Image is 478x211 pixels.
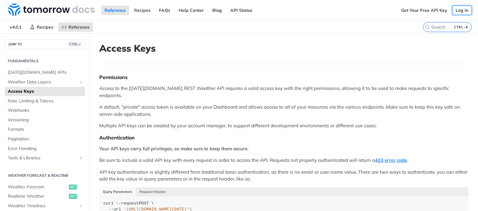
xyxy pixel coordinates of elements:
[227,6,256,15] a: API Status
[78,204,83,209] button: Show subpages for Weather Timelines
[6,22,25,32] span: v4.0.1
[8,79,77,85] span: Weather Data Layers
[99,146,249,152] strong: Your API keys carry full privileges, so make sure to keep them secure.
[101,6,129,15] a: Reference
[99,134,468,141] div: Authentication
[156,6,174,15] a: FAQs
[8,107,83,114] span: Webhooks
[375,157,407,163] a: 403 error code
[5,134,85,144] a: Pagination
[8,136,83,142] span: Pagination
[452,6,472,15] a: Log In
[452,24,470,30] kbd: CTRL-K
[8,69,83,76] span: [DATE][DOMAIN_NAME] APIs
[425,25,430,30] svg: Search
[99,169,468,183] p: API key authentication is slightly different from traditional basic authentication, as there is n...
[58,22,93,32] a: Reference
[78,80,83,85] button: Show subpages for Weather Data Layers
[5,87,85,96] a: Access Keys
[209,6,225,15] a: Blog
[398,6,451,15] a: Get Your Free API Key
[26,22,57,32] a: Recipes
[5,173,85,178] h2: Weather Forecast & realtime
[99,85,468,99] p: Access to the [DATE][DOMAIN_NAME] REST Weather API requires a valid access key with the right per...
[68,42,82,47] span: CTRL-/
[8,117,83,123] span: Versioning
[69,194,77,199] span: get
[37,24,53,30] span: Recipes
[5,144,85,153] a: Error Handling
[5,106,85,115] a: Webhooks
[8,88,83,95] span: Access Keys
[5,201,85,211] a: Weather TimelinesShow subpages for Weather Timelines
[8,146,83,152] span: Error Handling
[5,125,85,134] a: Formats
[136,187,170,196] button: Request Header
[99,122,468,129] p: Multiple API keys can be created by your account manager, to support different development enviro...
[8,3,95,16] img: Tomorrow.io Weather API Docs
[8,126,83,133] span: Formats
[5,182,85,192] a: Weather Forecastget
[5,153,85,163] a: Tools & LibrariesShow subpages for Tools & Libraries
[8,193,67,199] span: Realtime Weather
[99,74,468,80] div: Permissions
[5,115,85,125] a: Versioning
[175,6,207,15] a: Help Center
[78,156,83,161] button: Show subpages for Tools & Libraries
[8,98,83,104] span: Rate Limiting & Tokens
[8,203,77,209] span: Weather Timelines
[5,58,85,64] h2: Fundamentals
[116,201,139,206] span: --request
[68,24,90,30] span: Reference
[99,43,468,54] h1: Access Keys
[5,192,85,201] a: Realtime Weatherget
[8,155,77,161] span: Tools & Libraries
[131,6,154,15] a: Recipes
[5,68,85,77] a: [DATE][DOMAIN_NAME] APIs
[8,184,67,190] span: Weather Forecast
[5,96,85,106] a: Rate Limiting & Tokens
[5,77,85,87] a: Weather Data LayersShow subpages for Weather Data Layers
[5,40,85,49] button: JUMP TOCTRL-/
[104,201,114,206] span: curl
[99,157,468,164] p: Be sure to include a valid API key with every request in order to access the API. Requests not pr...
[99,104,468,118] p: A default, "private" access token is available on your Dashboard and allows access to all of your...
[69,185,77,190] span: get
